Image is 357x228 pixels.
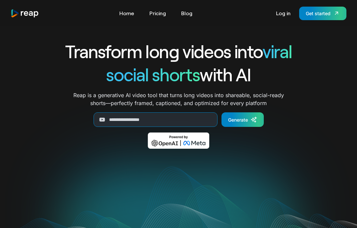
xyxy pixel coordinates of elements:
h1: Transform long videos into [41,40,316,63]
a: Home [116,8,138,19]
span: viral [262,40,292,62]
p: Reap is a generative AI video tool that turns long videos into shareable, social-ready shorts—per... [73,91,284,107]
h1: with AI [41,63,316,86]
a: Log in [273,8,294,19]
div: Generate [228,116,248,123]
a: home [11,9,39,18]
div: Get started [306,10,331,17]
a: Blog [178,8,196,19]
a: Pricing [146,8,169,19]
span: social shorts [106,63,200,85]
a: Generate [221,112,264,127]
a: Get started [299,7,346,20]
form: Generate Form [41,112,316,127]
